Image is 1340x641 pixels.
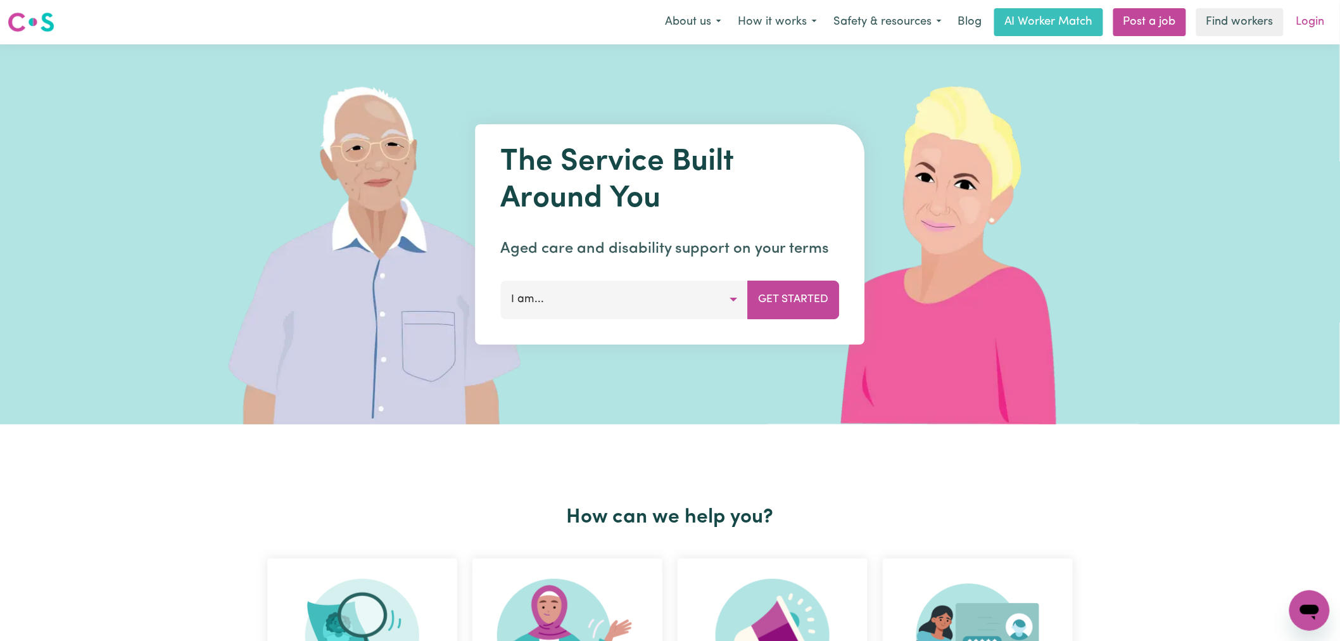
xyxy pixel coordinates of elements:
h2: How can we help you? [260,505,1080,530]
a: AI Worker Match [994,8,1103,36]
button: Get Started [748,281,840,319]
a: Login [1289,8,1332,36]
a: Careseekers logo [8,8,54,37]
a: Find workers [1196,8,1284,36]
button: Safety & resources [825,9,950,35]
a: Blog [950,8,989,36]
h1: The Service Built Around You [501,144,840,217]
p: Aged care and disability support on your terms [501,238,840,260]
button: I am... [501,281,749,319]
iframe: Button to launch messaging window [1289,590,1330,631]
a: Post a job [1113,8,1186,36]
img: Careseekers logo [8,11,54,34]
button: How it works [730,9,825,35]
button: About us [657,9,730,35]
